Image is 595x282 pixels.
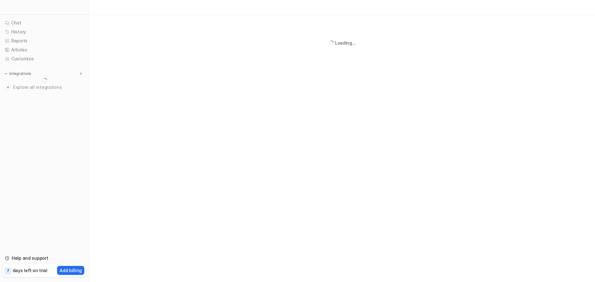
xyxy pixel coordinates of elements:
[2,83,86,92] a: Explore all integrations
[2,28,86,36] a: History
[5,84,11,90] img: explore all integrations
[79,72,83,76] img: menu_add.svg
[9,71,31,76] p: Integrations
[4,72,8,76] img: expand menu
[59,267,82,274] p: Add billing
[13,82,84,92] span: Explore all integrations
[7,268,9,274] p: 7
[2,54,86,63] a: Customize
[2,19,86,27] a: Chat
[57,266,84,275] button: Add billing
[2,46,86,54] a: Articles
[335,40,355,46] div: Loading...
[2,254,86,262] a: Help and support
[2,71,33,77] button: Integrations
[13,267,47,274] p: days left on trial
[2,37,86,45] a: Reports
